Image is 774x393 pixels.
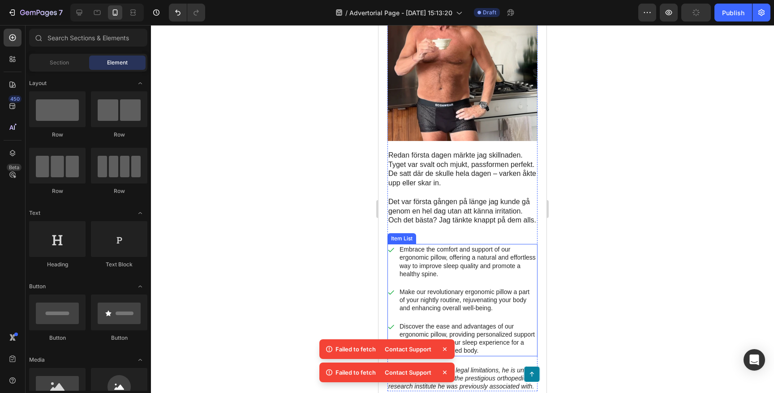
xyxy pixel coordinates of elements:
[29,334,86,342] div: Button
[7,164,21,171] div: Beta
[91,187,147,195] div: Row
[29,282,46,290] span: Button
[29,187,86,195] div: Row
[107,59,128,67] span: Element
[169,4,205,21] div: Undo/Redo
[133,279,147,294] span: Toggle open
[91,334,147,342] div: Button
[4,4,67,21] button: 7
[133,353,147,367] span: Toggle open
[714,4,752,21] button: Publish
[345,8,348,17] span: /
[29,261,86,269] div: Heading
[335,368,376,377] p: Failed to fetch
[744,349,765,371] div: Open Intercom Messenger
[722,8,744,17] div: Publish
[483,9,496,17] span: Draft
[378,25,546,393] iframe: Design area
[29,79,47,87] span: Layout
[50,59,69,67] span: Section
[29,209,40,217] span: Text
[91,261,147,269] div: Text Block
[349,8,452,17] span: Advertorial Page - [DATE] 15:13:20
[91,131,147,139] div: Row
[21,263,158,287] p: Make our revolutionary ergonomic pillow a part of your nightly routine, rejuvenating your body an...
[29,29,147,47] input: Search Sections & Elements
[29,356,45,364] span: Media
[9,95,21,103] div: 450
[133,206,147,220] span: Toggle open
[10,172,158,200] p: Det var första gången på länge jag kunde gå genom en hel dag utan att känna irritation. Och det b...
[21,297,158,330] p: Discover the ease and advantages of our ergonomic pillow, providing personalized support and tran...
[59,7,63,18] p: 7
[10,126,158,163] p: Redan första dagen märkte jag skillnaden. Tyget var svalt och mjukt, passformen perfekt. De satt ...
[21,220,158,253] p: Embrace the comfort and support of our ergonomic pillow, offering a natural and effortless way to...
[133,76,147,90] span: Toggle open
[379,343,437,355] div: Contact Support
[335,345,376,354] p: Failed to fetch
[11,209,36,218] div: Item List
[379,366,437,379] div: Contact Support
[29,131,86,139] div: Row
